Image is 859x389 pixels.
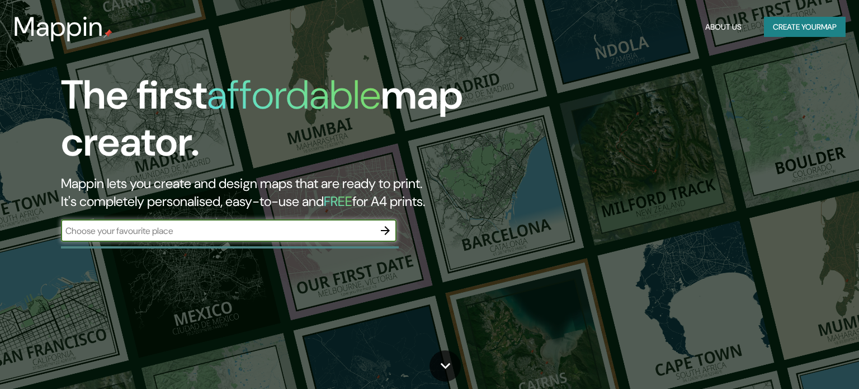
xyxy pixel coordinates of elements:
h1: The first map creator. [61,72,490,175]
button: About Us [701,17,746,38]
button: Create yourmap [764,17,846,38]
img: mappin-pin [103,29,112,38]
h3: Mappin [13,11,103,43]
h2: Mappin lets you create and design maps that are ready to print. It's completely personalised, eas... [61,175,490,210]
h1: affordable [207,69,381,121]
h5: FREE [324,193,352,210]
input: Choose your favourite place [61,224,374,237]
